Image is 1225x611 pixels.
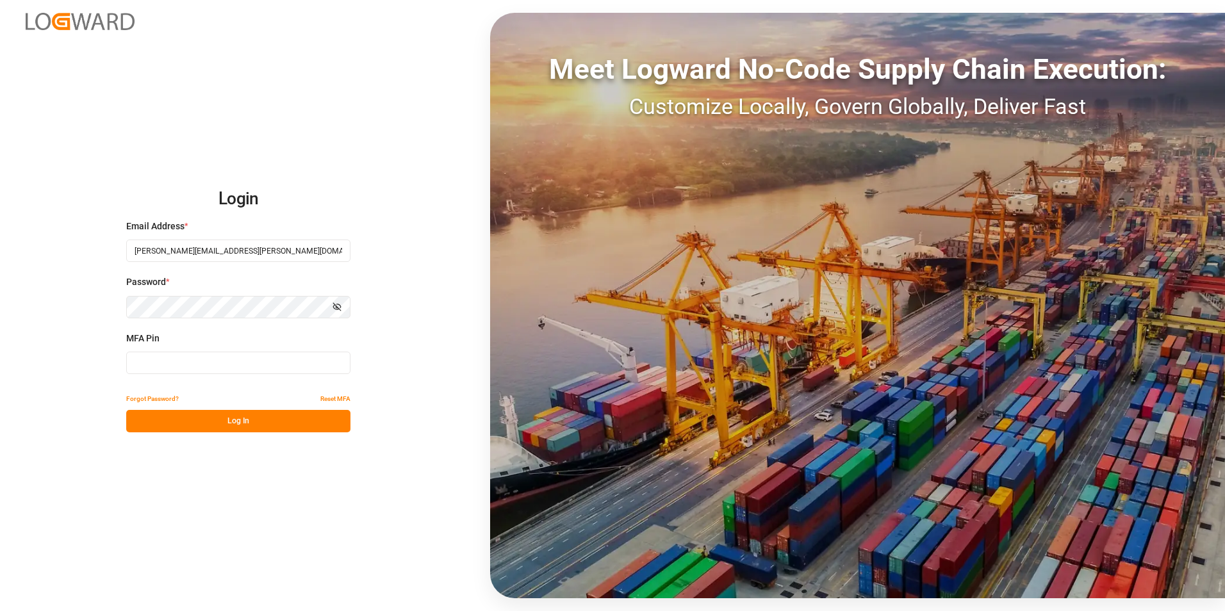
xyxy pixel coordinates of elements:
button: Forgot Password? [126,387,179,410]
input: Enter your email [126,240,350,262]
button: Reset MFA [320,387,350,410]
div: Customize Locally, Govern Globally, Deliver Fast [490,90,1225,123]
span: Email Address [126,220,185,233]
span: Password [126,275,166,289]
img: Logward_new_orange.png [26,13,135,30]
span: MFA Pin [126,332,160,345]
h2: Login [126,179,350,220]
button: Log In [126,410,350,432]
div: Meet Logward No-Code Supply Chain Execution: [490,48,1225,90]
